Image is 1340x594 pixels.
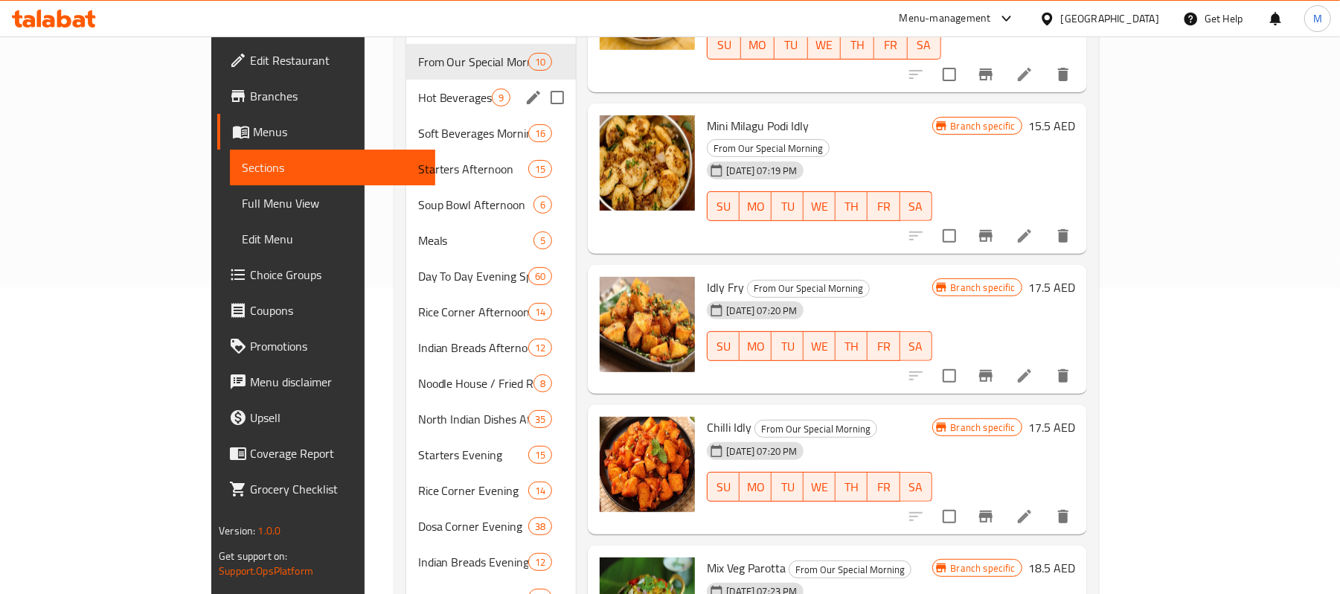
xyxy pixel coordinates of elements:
[217,435,435,471] a: Coverage Report
[406,294,577,330] div: Rice Corner Afternoon14
[406,223,577,258] div: Meals5
[707,472,740,502] button: SU
[707,557,786,579] span: Mix Veg Parotta
[406,44,577,80] div: From Our Special Morning10
[810,476,830,498] span: WE
[406,437,577,473] div: Starters Evening15
[528,124,552,142] div: items
[406,258,577,294] div: Day To Day Evening Special60
[714,476,734,498] span: SU
[250,480,423,498] span: Grocery Checklist
[789,561,911,578] span: From Our Special Morning
[780,34,802,56] span: TU
[250,337,423,355] span: Promotions
[529,162,551,176] span: 15
[529,55,551,69] span: 10
[406,187,577,223] div: Soup Bowl Afternoon6
[418,410,528,428] span: North Indian Dishes Afternoon
[707,191,740,221] button: SU
[873,476,894,498] span: FR
[945,281,1022,295] span: Branch specific
[528,267,552,285] div: items
[600,277,695,372] img: Idly Fry
[406,151,577,187] div: Starters Afternoon15
[1028,115,1075,136] h6: 15.5 AED
[418,482,528,499] span: Rice Corner Evening
[772,331,804,361] button: TU
[418,160,528,178] span: Starters Afternoon
[880,34,902,56] span: FR
[242,159,423,176] span: Sections
[418,124,528,142] span: Soft Beverages Morning
[746,336,766,357] span: MO
[707,416,751,438] span: Chilli Idly
[217,471,435,507] a: Grocery Checklist
[707,30,741,60] button: SU
[406,544,577,580] div: Indian Breads Evening12
[534,198,551,212] span: 6
[841,336,862,357] span: TH
[217,114,435,150] a: Menus
[529,305,551,319] span: 14
[868,191,900,221] button: FR
[418,231,534,249] span: Meals
[418,339,528,357] span: Indian Breads Afternoon
[841,196,862,217] span: TH
[253,123,423,141] span: Menus
[418,553,528,571] div: Indian Breads Evening
[789,561,911,578] div: From Our Special Morning
[250,87,423,105] span: Branches
[418,517,528,535] span: Dosa Corner Evening
[418,446,528,464] span: Starters Evening
[906,476,926,498] span: SA
[406,508,577,544] div: Dosa Corner Evening38
[740,331,772,361] button: MO
[533,374,552,392] div: items
[747,280,870,298] div: From Our Special Morning
[1016,66,1033,83] a: Edit menu item
[418,267,528,285] span: Day To Day Evening Special
[406,365,577,401] div: Noodle House / Fried Rice Afternoon8
[968,57,1004,92] button: Branch-specific-item
[219,561,313,581] a: Support.OpsPlatform
[217,257,435,293] a: Choice Groups
[406,330,577,365] div: Indian Breads Afternoon12
[493,91,510,105] span: 9
[968,218,1004,254] button: Branch-specific-item
[217,328,435,364] a: Promotions
[418,374,534,392] span: Noodle House / Fried Rice Afternoon
[217,78,435,114] a: Branches
[528,517,552,535] div: items
[529,341,551,355] span: 12
[900,331,932,361] button: SA
[741,30,775,60] button: MO
[219,546,287,566] span: Get support on:
[1016,508,1033,526] a: Edit menu item
[219,521,255,540] span: Version:
[418,53,528,71] div: From Our Special Morning
[746,196,766,217] span: MO
[847,34,868,56] span: TH
[836,331,868,361] button: TH
[529,127,551,141] span: 16
[1028,277,1075,298] h6: 17.5 AED
[492,89,510,106] div: items
[900,191,932,221] button: SA
[1028,558,1075,578] h6: 18.5 AED
[934,220,965,252] span: Select to update
[900,10,991,28] div: Menu-management
[418,303,528,321] span: Rice Corner Afternoon
[1061,10,1159,27] div: [GEOGRAPHIC_DATA]
[600,115,695,211] img: Mini Milagu Podi Idly
[230,221,435,257] a: Edit Menu
[714,196,734,217] span: SU
[217,293,435,328] a: Coupons
[836,191,868,221] button: TH
[868,472,900,502] button: FR
[250,51,423,69] span: Edit Restaurant
[740,472,772,502] button: MO
[406,473,577,508] div: Rice Corner Evening14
